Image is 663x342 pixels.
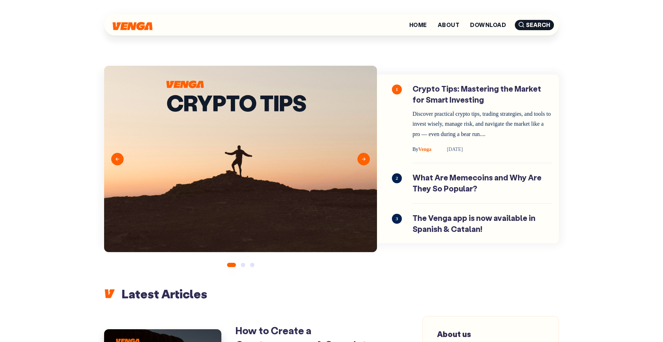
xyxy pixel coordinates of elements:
[437,329,471,339] span: About us
[104,286,559,302] h2: Latest Articles
[515,20,554,30] span: Search
[470,22,506,28] a: Download
[113,22,152,30] img: Venga Blog
[227,263,236,267] button: 1 of 3
[409,22,427,28] a: Home
[392,173,402,183] span: 2
[392,214,402,224] span: 3
[250,263,254,267] button: 3 of 3
[392,85,402,94] span: 1
[111,153,124,165] button: Previous
[241,263,245,267] button: 2 of 3
[104,66,377,252] img: Blog-cover---Crypto-Tips.png
[357,153,370,165] button: Next
[438,22,459,28] a: About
